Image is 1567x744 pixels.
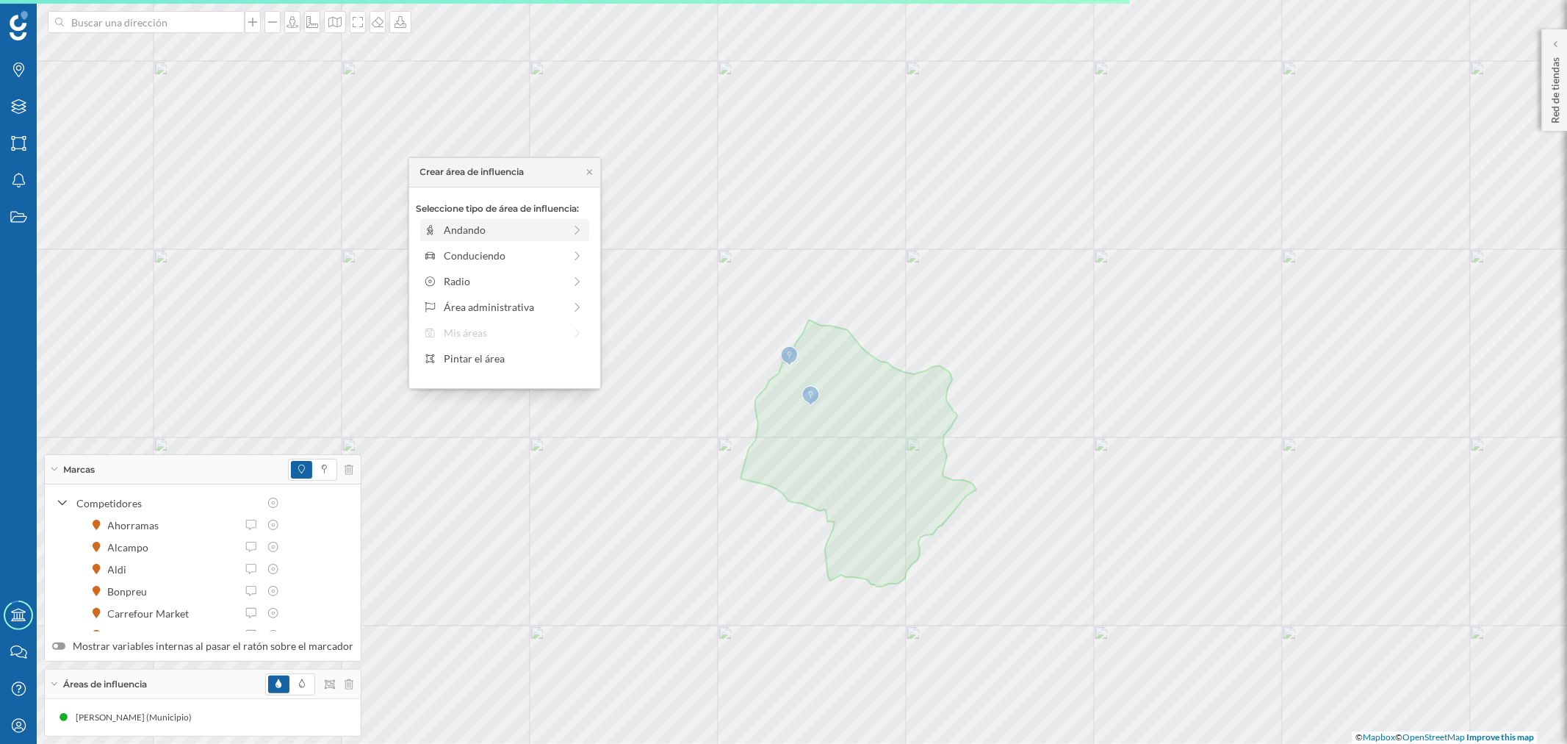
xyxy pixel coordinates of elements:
[420,165,525,179] div: Crear área de influencia
[108,562,134,577] div: Aldi
[417,202,593,215] p: Seleccione tipo de área de influencia:
[76,710,199,725] div: [PERSON_NAME] (Municipio)
[1466,732,1534,743] a: Improve this map
[108,518,167,533] div: Ahorramas
[108,540,156,555] div: Alcampo
[1402,732,1465,743] a: OpenStreetMap
[1352,732,1538,744] div: © ©
[444,299,563,315] div: Área administrativa
[1548,51,1563,124] p: Red de tiendas
[63,463,95,476] span: Marcas
[108,606,197,621] div: Carrefour Market
[108,584,155,599] div: Bonpreu
[29,10,82,24] span: Soporte
[1363,732,1395,743] a: Mapbox
[444,273,563,289] div: Radio
[108,628,163,643] div: Coaliment
[10,11,28,40] img: Geoblink Logo
[76,496,259,511] div: Competidores
[52,639,353,654] label: Mostrar variables internas al pasar el ratón sobre el marcador
[444,248,563,263] div: Conduciendo
[444,351,584,366] div: Pintar el área
[63,678,147,691] span: Áreas de influencia
[444,222,563,237] div: Andando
